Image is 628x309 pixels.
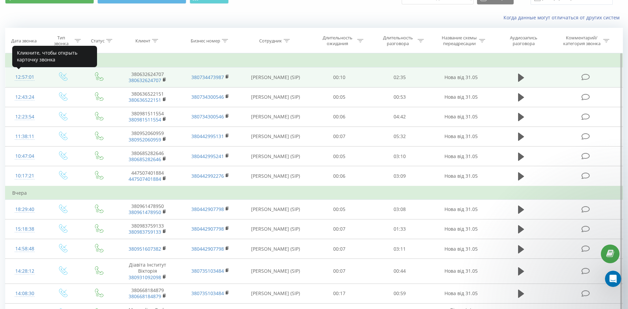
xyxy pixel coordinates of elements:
[309,127,369,146] td: 00:07
[12,71,37,84] div: 12:57:01
[380,35,416,46] div: Длительность разговора
[242,127,309,146] td: [PERSON_NAME] (SIP)
[369,239,430,259] td: 03:11
[12,203,37,216] div: 18:29:40
[116,284,179,303] td: 380668184879
[309,67,369,87] td: 00:10
[242,284,309,303] td: [PERSON_NAME] (SIP)
[135,38,150,44] div: Клиент
[12,46,97,67] div: Кликните, чтобы открыть карточку звонка
[430,107,492,127] td: Нова від 31.05
[50,35,73,46] div: Тип звонка
[129,176,161,182] a: 447507401884
[430,284,492,303] td: Нова від 31.05
[430,199,492,219] td: Нова від 31.05
[242,239,309,259] td: [PERSON_NAME] (SIP)
[369,127,430,146] td: 05:32
[191,173,224,179] a: 380442992276
[309,147,369,166] td: 00:05
[129,116,161,123] a: 380981511554
[430,87,492,107] td: Нова від 31.05
[12,169,37,182] div: 10:17:21
[309,284,369,303] td: 00:17
[242,219,309,239] td: [PERSON_NAME] (SIP)
[129,209,161,215] a: 380961478950
[129,97,161,103] a: 380636522151
[191,38,220,44] div: Бизнес номер
[369,87,430,107] td: 00:53
[430,166,492,186] td: Нова від 31.05
[430,147,492,166] td: Нова від 31.05
[12,242,37,255] div: 14:58:48
[309,199,369,219] td: 00:05
[441,35,477,46] div: Название схемы переадресации
[116,259,179,284] td: Діавіта Інститут Вікторія
[116,87,179,107] td: 380636522151
[91,38,104,44] div: Статус
[501,35,546,46] div: Аудиозапись разговора
[12,287,37,300] div: 14:08:30
[191,94,224,100] a: 380734300546
[116,166,179,186] td: 447507401884
[116,67,179,87] td: 380632624707
[309,166,369,186] td: 00:06
[242,87,309,107] td: [PERSON_NAME] (SIP)
[12,265,37,278] div: 14:28:12
[116,127,179,146] td: 380952060959
[242,166,309,186] td: [PERSON_NAME] (SIP)
[369,284,430,303] td: 00:59
[430,127,492,146] td: Нова від 31.05
[430,67,492,87] td: Нова від 31.05
[12,150,37,163] div: 10:47:04
[191,153,224,159] a: 380442995241
[503,14,623,21] a: Когда данные могут отличаться от других систем
[369,147,430,166] td: 03:10
[369,166,430,186] td: 03:09
[242,107,309,127] td: [PERSON_NAME] (SIP)
[12,130,37,143] div: 11:38:11
[242,199,309,219] td: [PERSON_NAME] (SIP)
[116,219,179,239] td: 380983759133
[309,87,369,107] td: 00:05
[242,147,309,166] td: [PERSON_NAME] (SIP)
[369,67,430,87] td: 02:35
[430,239,492,259] td: Нова від 31.05
[129,136,161,143] a: 380952060959
[191,246,224,252] a: 380442907798
[369,199,430,219] td: 03:08
[12,91,37,104] div: 12:43:24
[191,133,224,139] a: 380442995131
[129,77,161,83] a: 380632624707
[12,223,37,236] div: 15:18:38
[605,271,621,287] iframe: Intercom live chat
[5,186,623,200] td: Вчера
[191,226,224,232] a: 380442907798
[242,67,309,87] td: [PERSON_NAME] (SIP)
[129,229,161,235] a: 380983759133
[191,290,224,296] a: 380735103484
[191,113,224,120] a: 380734300546
[309,107,369,127] td: 00:06
[369,107,430,127] td: 04:42
[430,219,492,239] td: Нова від 31.05
[129,274,161,281] a: 380931092098
[129,156,161,162] a: 380685282646
[129,246,161,252] a: 380951607382
[309,219,369,239] td: 00:07
[430,259,492,284] td: Нова від 31.05
[319,35,356,46] div: Длительность ожидания
[369,219,430,239] td: 01:33
[191,268,224,274] a: 380735103484
[242,259,309,284] td: [PERSON_NAME] (SIP)
[309,259,369,284] td: 00:07
[116,147,179,166] td: 380685282646
[5,54,623,67] td: Сегодня
[191,206,224,212] a: 380442907798
[11,38,37,44] div: Дата звонка
[129,293,161,300] a: 380668184879
[12,110,37,123] div: 12:23:54
[116,199,179,219] td: 380961478950
[191,74,224,80] a: 380734473987
[259,38,282,44] div: Сотрудник
[309,239,369,259] td: 00:07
